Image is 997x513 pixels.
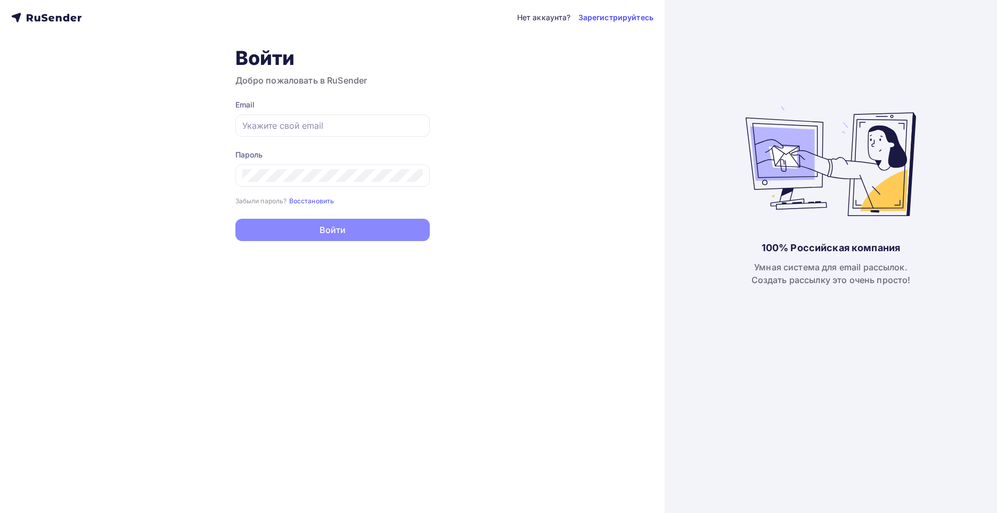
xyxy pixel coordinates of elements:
small: Восстановить [289,197,334,205]
small: Забыли пароль? [235,197,287,205]
h3: Добро пожаловать в RuSender [235,74,430,87]
a: Зарегистрируйтесь [578,12,653,23]
div: Пароль [235,150,430,160]
h1: Войти [235,46,430,70]
div: Умная система для email рассылок. Создать рассылку это очень просто! [751,261,911,286]
div: Нет аккаунта? [517,12,571,23]
div: 100% Российская компания [762,242,900,254]
a: Восстановить [289,196,334,205]
div: Email [235,100,430,110]
input: Укажите свой email [242,119,423,132]
button: Войти [235,219,430,241]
